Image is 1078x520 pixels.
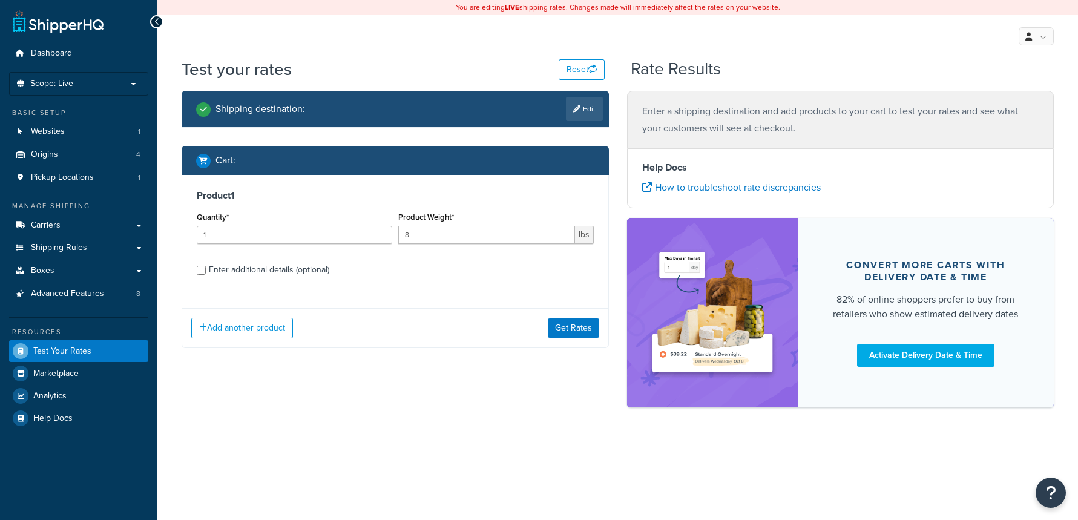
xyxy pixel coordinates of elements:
a: Websites1 [9,120,148,143]
span: Advanced Features [31,289,104,299]
div: 82% of online shoppers prefer to buy from retailers who show estimated delivery dates [827,292,1025,321]
li: Origins [9,143,148,166]
button: Reset [559,59,605,80]
h1: Test your rates [182,58,292,81]
span: 1 [138,173,140,183]
span: lbs [575,226,594,244]
span: 8 [136,289,140,299]
span: Scope: Live [30,79,73,89]
span: Origins [31,150,58,160]
span: 4 [136,150,140,160]
span: Marketplace [33,369,79,379]
h2: Rate Results [631,60,721,79]
a: How to troubleshoot rate discrepancies [642,180,821,194]
a: Edit [566,97,603,121]
img: feature-image-ddt-36eae7f7280da8017bfb280eaccd9c446f90b1fe08728e4019434db127062ab4.png [645,236,780,389]
b: LIVE [505,2,519,13]
span: Websites [31,127,65,137]
a: Boxes [9,260,148,282]
span: Help Docs [33,413,73,424]
li: Websites [9,120,148,143]
span: Analytics [33,391,67,401]
span: Shipping Rules [31,243,87,253]
a: Activate Delivery Date & Time [857,344,994,367]
a: Analytics [9,385,148,407]
button: Add another product [191,318,293,338]
h4: Help Docs [642,160,1039,175]
a: Pickup Locations1 [9,166,148,189]
div: Manage Shipping [9,201,148,211]
span: Boxes [31,266,54,276]
a: Dashboard [9,42,148,65]
input: 0.00 [398,226,575,244]
span: Carriers [31,220,61,231]
p: Enter a shipping destination and add products to your cart to test your rates and see what your c... [642,103,1039,137]
a: Marketplace [9,363,148,384]
a: Help Docs [9,407,148,429]
div: Convert more carts with delivery date & time [827,259,1025,283]
label: Product Weight* [398,212,454,222]
div: Enter additional details (optional) [209,262,329,278]
a: Test Your Rates [9,340,148,362]
button: Open Resource Center [1036,478,1066,508]
li: Pickup Locations [9,166,148,189]
a: Carriers [9,214,148,237]
h3: Product 1 [197,189,594,202]
div: Basic Setup [9,108,148,118]
label: Quantity* [197,212,229,222]
a: Advanced Features8 [9,283,148,305]
span: Test Your Rates [33,346,91,357]
input: 0.0 [197,226,392,244]
a: Origins4 [9,143,148,166]
h2: Shipping destination : [215,104,305,114]
button: Get Rates [548,318,599,338]
input: Enter additional details (optional) [197,266,206,275]
span: Dashboard [31,48,72,59]
h2: Cart : [215,155,235,166]
a: Shipping Rules [9,237,148,259]
span: Pickup Locations [31,173,94,183]
li: Advanced Features [9,283,148,305]
div: Resources [9,327,148,337]
span: 1 [138,127,140,137]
